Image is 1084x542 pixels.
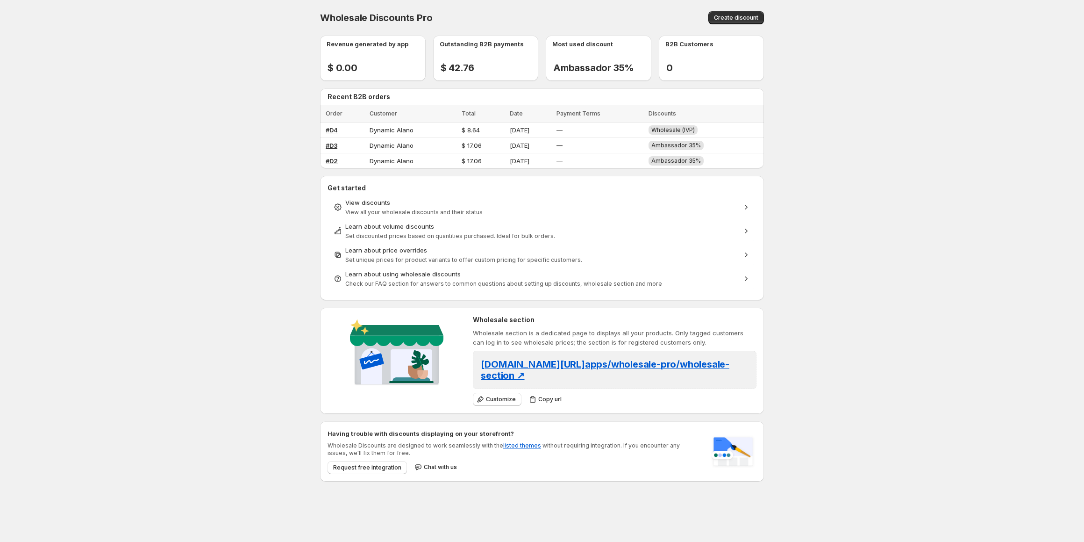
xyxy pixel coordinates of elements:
span: Copy url [538,396,562,403]
span: Ambassador 35% [651,142,701,149]
h2: Get started [328,183,756,193]
button: Copy url [525,393,567,406]
h2: $ 0.00 [328,62,357,73]
span: Total [462,110,476,117]
span: $ 17.06 [462,157,482,165]
span: [DATE] [510,142,529,149]
p: Revenue generated by app [327,39,408,49]
span: Check our FAQ section for answers to common questions about setting up discounts, wholesale secti... [345,280,662,287]
span: Request free integration [333,464,401,471]
span: Dynamic Alano [370,126,414,134]
a: listed themes [503,442,541,449]
span: Create discount [714,14,758,22]
p: B2B Customers [665,39,713,49]
span: Date [510,110,523,117]
div: Learn about volume discounts [345,222,739,231]
h2: Ambassador 35% [553,62,634,73]
p: Outstanding B2B payments [440,39,524,49]
span: [DATE] [510,157,529,165]
h2: $ 42.76 [441,62,475,73]
span: Customer [370,110,397,117]
span: $ 17.06 [462,142,482,149]
span: $ 8.64 [462,126,480,134]
a: #D2 [326,157,338,165]
span: — [556,157,563,165]
button: Customize [473,393,521,406]
span: Discounts [649,110,676,117]
div: View discounts [345,198,739,207]
a: #D3 [326,142,337,149]
h2: Recent B2B orders [328,92,760,101]
span: Set unique prices for product variants to offer custom pricing for specific customers. [345,256,582,263]
button: Chat with us [411,461,463,474]
span: Order [326,110,342,117]
span: Set discounted prices based on quantities purchased. Ideal for bulk orders. [345,232,555,239]
span: Ambassador 35% [651,157,701,164]
span: Dynamic Alano [370,157,414,165]
a: [DOMAIN_NAME][URL]apps/wholesale-pro/wholesale-section ↗ [481,361,729,380]
span: Customize [486,396,516,403]
h2: 0 [666,62,680,73]
span: Chat with us [424,463,457,471]
img: Wholesale section [346,315,447,393]
span: Wholesale Discounts Pro [320,12,432,23]
a: #D4 [326,126,338,134]
button: Request free integration [328,461,407,474]
span: — [556,142,563,149]
h2: Wholesale section [473,315,756,325]
button: Create discount [708,11,764,24]
h2: Having trouble with discounts displaying on your storefront? [328,429,700,438]
p: Wholesale Discounts are designed to work seamlessly with the without requiring integration. If yo... [328,442,700,457]
span: [DATE] [510,126,529,134]
span: Payment Terms [556,110,600,117]
span: — [556,126,563,134]
div: Learn about price overrides [345,246,739,255]
p: Most used discount [552,39,613,49]
span: View all your wholesale discounts and their status [345,209,483,216]
span: Dynamic Alano [370,142,414,149]
div: Learn about using wholesale discounts [345,269,739,279]
span: [DOMAIN_NAME][URL] apps/wholesale-pro/wholesale-section ↗ [481,359,729,381]
p: Wholesale section is a dedicated page to displays all your products. Only tagged customers can lo... [473,328,756,347]
span: Wholesale (IVP) [651,126,695,133]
